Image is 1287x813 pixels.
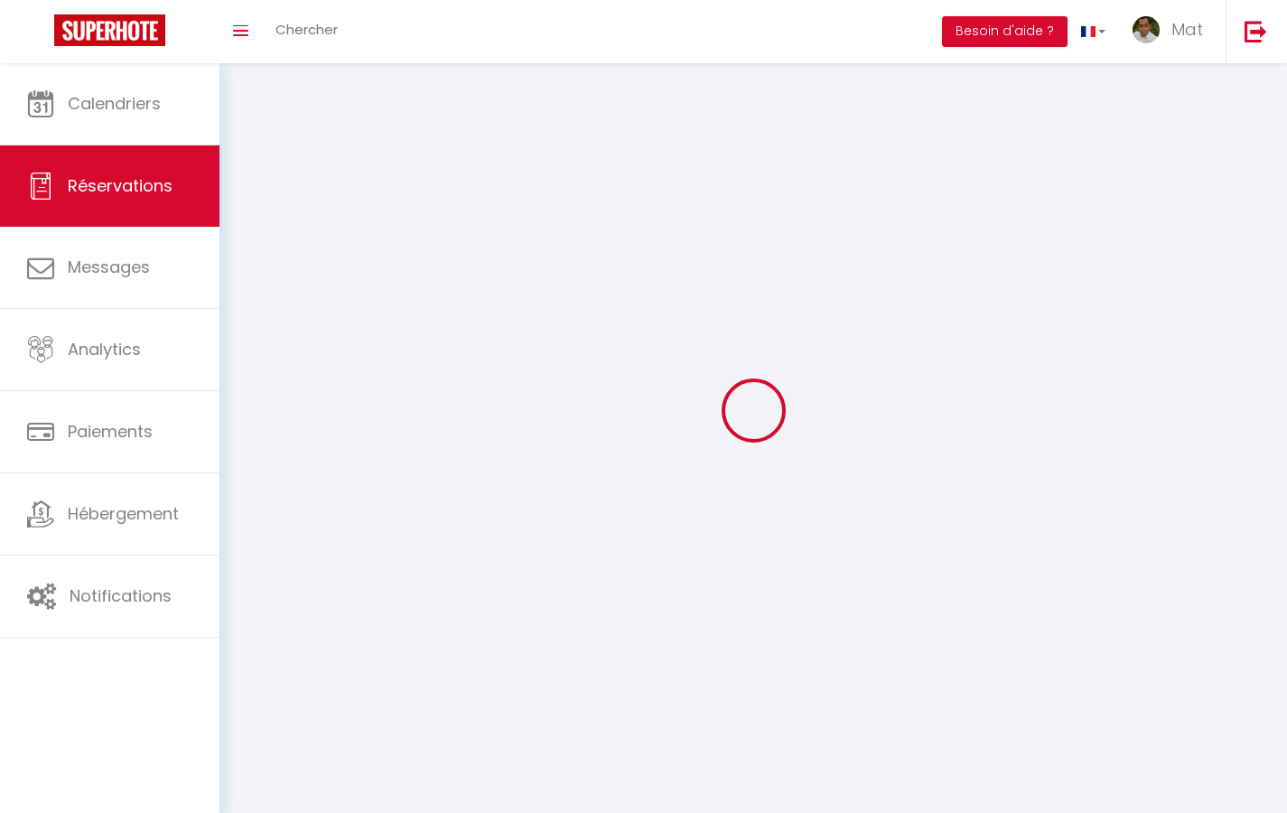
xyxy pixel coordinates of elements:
[68,256,150,278] span: Messages
[68,502,179,525] span: Hébergement
[14,7,69,61] button: Ouvrir le widget de chat LiveChat
[54,14,165,46] img: Super Booking
[68,420,153,443] span: Paiements
[68,174,173,197] span: Réservations
[70,584,172,607] span: Notifications
[1171,18,1203,41] span: Mat
[1133,16,1160,43] img: ...
[275,20,338,39] span: Chercher
[68,338,141,360] span: Analytics
[1245,20,1267,42] img: logout
[68,92,161,115] span: Calendriers
[942,16,1068,47] button: Besoin d'aide ?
